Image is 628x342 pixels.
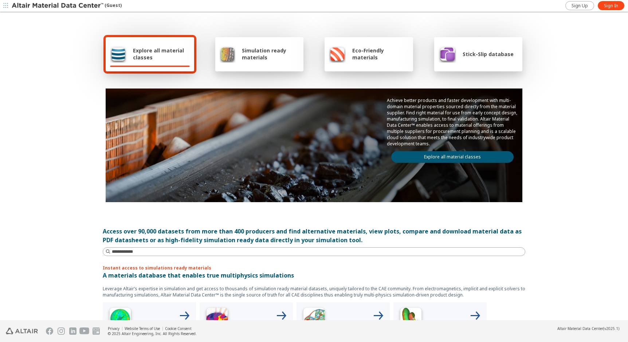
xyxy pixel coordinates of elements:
div: (Guest) [12,2,122,9]
a: Website Terms of Use [125,326,160,331]
img: Structural Analyses Icon [299,305,329,334]
p: A materials database that enables true multiphysics simulations [103,271,525,280]
a: Sign Up [565,1,594,10]
p: Achieve better products and faster development with multi-domain material properties sourced dire... [387,97,518,147]
span: Simulation ready materials [242,47,299,61]
a: Sign In [598,1,624,10]
div: Access over 90,000 datasets from more than 400 producers and find alternative materials, view plo... [103,227,525,244]
a: Privacy [108,326,119,331]
img: Eco-Friendly materials [329,45,346,63]
a: Cookie Consent [165,326,192,331]
span: Sign Up [572,3,588,9]
img: Stick-Slip database [439,45,456,63]
div: (v2025.1) [557,326,619,331]
img: Altair Material Data Center [12,2,105,9]
img: High Frequency Icon [106,305,135,334]
img: Explore all material classes [110,45,126,63]
span: Altair Material Data Center [557,326,603,331]
div: © 2025 Altair Engineering, Inc. All Rights Reserved. [108,331,197,336]
a: Explore all material classes [391,151,514,163]
p: Leverage Altair’s expertise in simulation and get access to thousands of simulation ready materia... [103,286,525,298]
span: Sign In [604,3,618,9]
span: Eco-Friendly materials [352,47,408,61]
img: Low Frequency Icon [203,305,232,334]
img: Crash Analyses Icon [396,305,425,334]
span: Explore all material classes [133,47,190,61]
span: Stick-Slip database [463,51,514,58]
p: Instant access to simulations ready materials [103,265,525,271]
img: Altair Engineering [6,328,38,334]
img: Simulation ready materials [220,45,235,63]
